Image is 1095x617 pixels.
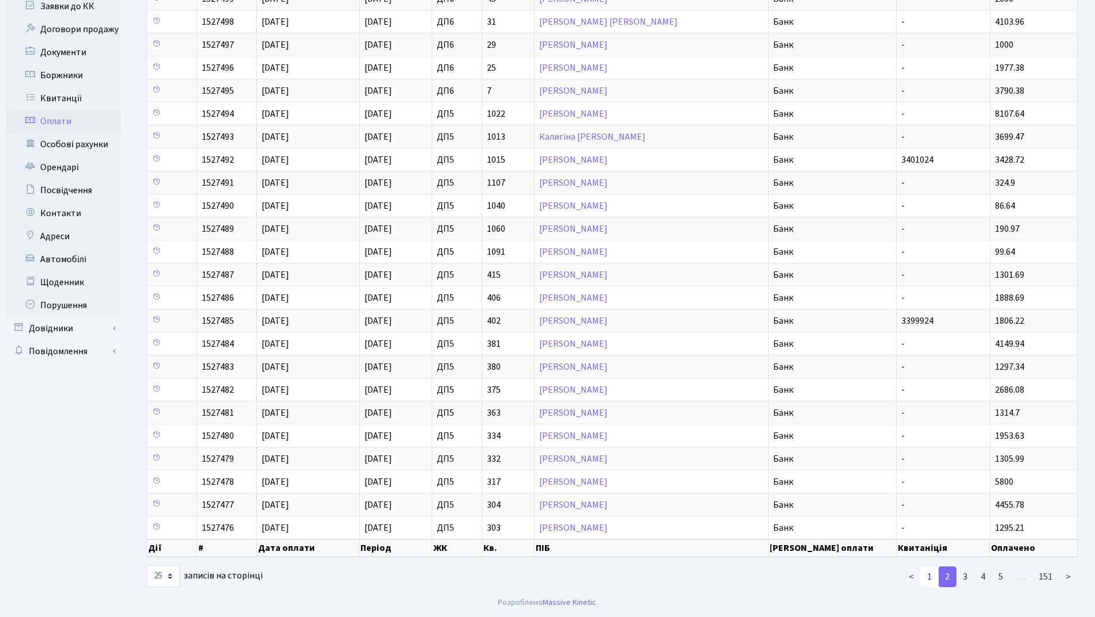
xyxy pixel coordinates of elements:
[995,384,1024,396] span: 2686.08
[995,430,1024,442] span: 1953.63
[539,522,608,534] a: [PERSON_NAME]
[437,431,477,440] span: ДП5
[437,247,477,256] span: ДП5
[364,269,392,281] span: [DATE]
[6,202,121,225] a: Контакти
[773,523,892,532] span: Банк
[539,269,608,281] a: [PERSON_NAME]
[773,155,892,164] span: Банк
[995,62,1024,74] span: 1977.38
[202,246,234,258] span: 1527488
[147,539,197,557] th: Дії
[437,362,477,371] span: ДП5
[437,500,477,509] span: ДП5
[1032,566,1059,587] a: 151
[262,292,289,304] span: [DATE]
[364,522,392,534] span: [DATE]
[487,500,529,509] span: 304
[364,177,392,189] span: [DATE]
[539,131,646,143] a: Калигіна [PERSON_NAME]
[773,477,892,486] span: Банк
[901,247,985,256] span: -
[487,316,529,325] span: 402
[487,431,529,440] span: 334
[6,87,121,110] a: Квитанції
[202,131,234,143] span: 1527493
[262,85,289,97] span: [DATE]
[539,499,608,511] a: [PERSON_NAME]
[202,223,234,235] span: 1527489
[6,18,121,41] a: Договори продажу
[437,109,477,118] span: ДП5
[202,384,234,396] span: 1527482
[901,454,985,463] span: -
[487,178,529,187] span: 1107
[995,315,1024,327] span: 1806.22
[773,385,892,394] span: Банк
[773,224,892,233] span: Банк
[202,62,234,74] span: 1527496
[901,63,985,72] span: -
[901,339,985,348] span: -
[539,338,608,350] a: [PERSON_NAME]
[6,41,121,64] a: Документи
[901,17,985,26] span: -
[773,454,892,463] span: Банк
[539,223,608,235] a: [PERSON_NAME]
[487,454,529,463] span: 332
[202,292,234,304] span: 1527486
[262,361,289,373] span: [DATE]
[437,201,477,210] span: ДП5
[364,430,392,442] span: [DATE]
[437,178,477,187] span: ДП5
[539,430,608,442] a: [PERSON_NAME]
[901,201,985,210] span: -
[437,523,477,532] span: ДП5
[437,40,477,49] span: ДП6
[487,270,529,279] span: 415
[487,132,529,141] span: 1013
[897,539,990,557] th: Квитаніція
[364,499,392,511] span: [DATE]
[773,40,892,49] span: Банк
[6,225,121,248] a: Адреси
[487,247,529,256] span: 1091
[262,246,289,258] span: [DATE]
[995,361,1024,373] span: 1297.34
[6,340,121,363] a: Повідомлення
[773,178,892,187] span: Банк
[364,154,392,166] span: [DATE]
[437,86,477,95] span: ДП6
[995,407,1020,419] span: 1314.7
[202,499,234,511] span: 1527477
[487,109,529,118] span: 1022
[437,408,477,417] span: ДП5
[487,293,529,302] span: 406
[539,62,608,74] a: [PERSON_NAME]
[202,315,234,327] span: 1527485
[539,407,608,419] a: [PERSON_NAME]
[364,223,392,235] span: [DATE]
[202,407,234,419] span: 1527481
[773,17,892,26] span: Банк
[773,408,892,417] span: Банк
[487,224,529,233] span: 1060
[901,316,985,325] span: 3399924
[364,453,392,465] span: [DATE]
[6,317,121,340] a: Довідники
[262,407,289,419] span: [DATE]
[539,384,608,396] a: [PERSON_NAME]
[487,408,529,417] span: 363
[437,132,477,141] span: ДП5
[202,361,234,373] span: 1527483
[487,477,529,486] span: 317
[6,133,121,156] a: Особові рахунки
[262,338,289,350] span: [DATE]
[901,178,985,187] span: -
[262,16,289,28] span: [DATE]
[539,177,608,189] a: [PERSON_NAME]
[901,40,985,49] span: -
[901,385,985,394] span: -
[364,85,392,97] span: [DATE]
[364,315,392,327] span: [DATE]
